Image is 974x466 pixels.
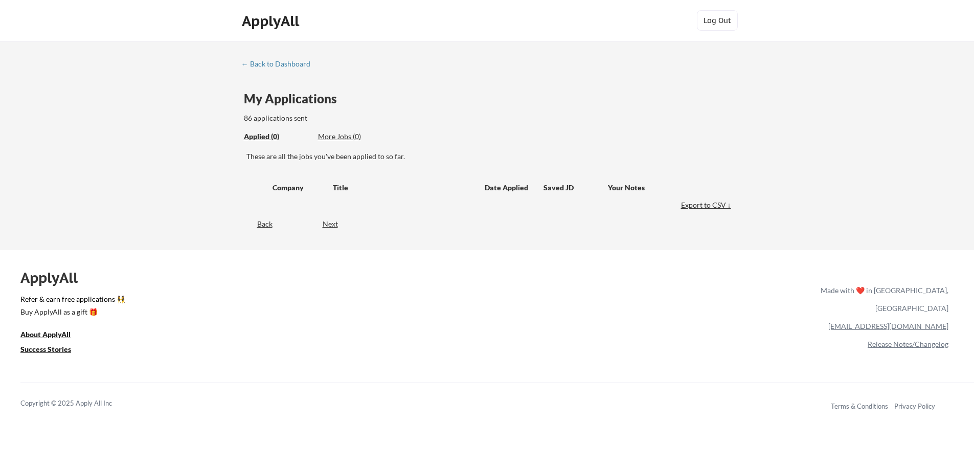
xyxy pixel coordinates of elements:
[831,402,888,410] a: Terms & Conditions
[894,402,935,410] a: Privacy Policy
[20,306,123,319] a: Buy ApplyAll as a gift 🎁
[318,131,393,142] div: These are job applications we think you'd be a good fit for, but couldn't apply you to automatica...
[817,281,948,317] div: Made with ❤️ in [GEOGRAPHIC_DATA], [GEOGRAPHIC_DATA]
[697,10,738,31] button: Log Out
[246,151,734,162] div: These are all the jobs you've been applied to so far.
[868,340,948,348] a: Release Notes/Changelog
[241,219,273,229] div: Back
[20,344,85,357] a: Success Stories
[20,269,89,286] div: ApplyAll
[244,113,442,123] div: 86 applications sent
[323,219,350,229] div: Next
[241,60,318,68] div: ← Back to Dashboard
[608,183,724,193] div: Your Notes
[20,345,71,353] u: Success Stories
[20,330,71,339] u: About ApplyAll
[333,183,475,193] div: Title
[273,183,324,193] div: Company
[242,12,302,30] div: ApplyAll
[485,183,530,193] div: Date Applied
[828,322,948,330] a: [EMAIL_ADDRESS][DOMAIN_NAME]
[244,131,310,142] div: Applied (0)
[244,93,345,105] div: My Applications
[20,398,138,409] div: Copyright © 2025 Apply All Inc
[241,60,318,70] a: ← Back to Dashboard
[20,329,85,342] a: About ApplyAll
[318,131,393,142] div: More Jobs (0)
[20,308,123,316] div: Buy ApplyAll as a gift 🎁
[681,200,734,210] div: Export to CSV ↓
[543,178,608,196] div: Saved JD
[244,131,310,142] div: These are all the jobs you've been applied to so far.
[20,296,607,306] a: Refer & earn free applications 👯‍♀️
